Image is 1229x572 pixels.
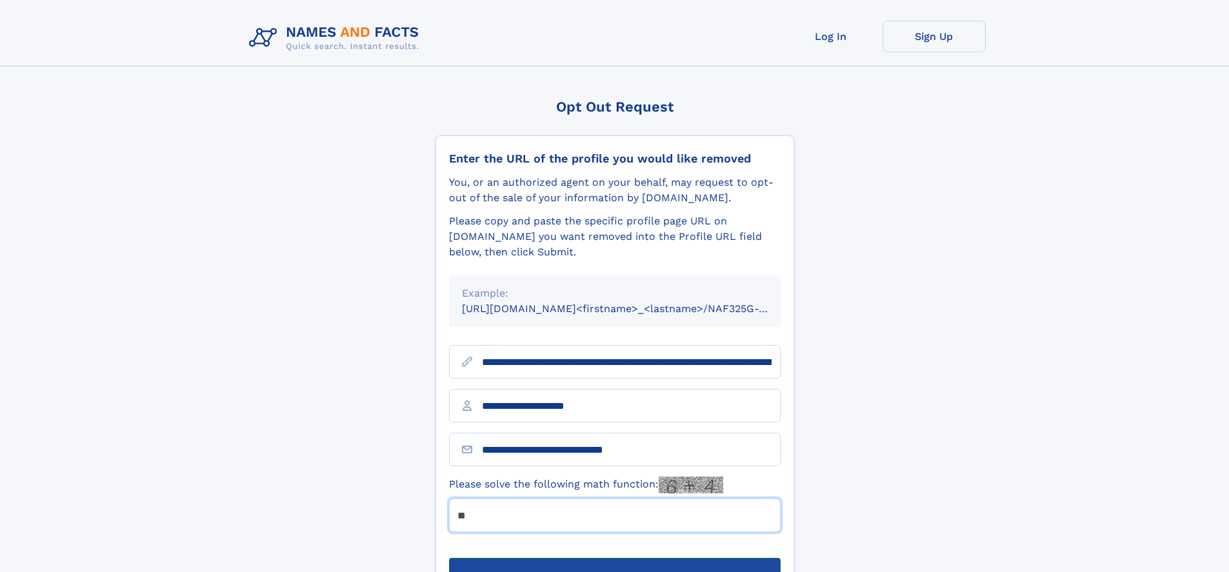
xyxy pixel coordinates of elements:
a: Sign Up [883,21,986,52]
label: Please solve the following math function: [449,477,723,493]
div: Example: [462,286,768,301]
small: [URL][DOMAIN_NAME]<firstname>_<lastname>/NAF325G-xxxxxxxx [462,302,805,315]
div: Please copy and paste the specific profile page URL on [DOMAIN_NAME] you want removed into the Pr... [449,213,781,260]
div: Enter the URL of the profile you would like removed [449,152,781,166]
div: Opt Out Request [435,99,794,115]
div: You, or an authorized agent on your behalf, may request to opt-out of the sale of your informatio... [449,175,781,206]
img: Logo Names and Facts [244,21,430,55]
a: Log In [779,21,883,52]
